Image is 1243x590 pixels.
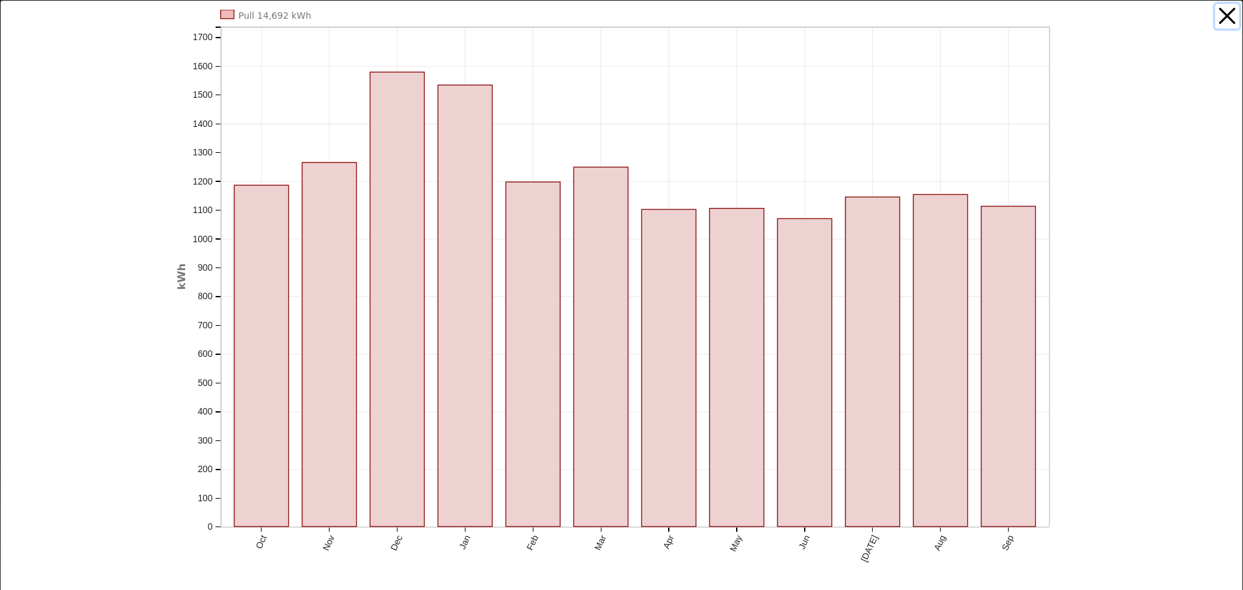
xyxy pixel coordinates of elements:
rect: onclick="" [845,197,900,527]
rect: onclick="" [234,185,289,527]
text: 1700 [193,32,213,42]
text: 500 [198,378,213,388]
text: 900 [198,263,213,273]
text: Pull 14,692 kWh [238,10,311,21]
text: 1600 [193,62,213,71]
text: 1300 [193,148,213,157]
text: 0 [208,522,213,532]
rect: onclick="" [506,182,560,527]
text: May [728,534,745,553]
text: 300 [198,436,213,446]
text: 200 [198,464,213,474]
rect: onclick="" [913,194,968,527]
text: Oct [254,534,269,550]
text: 1400 [193,119,213,129]
rect: onclick="" [302,163,357,527]
text: Mar [593,534,609,552]
text: Sep [1000,534,1016,552]
text: kWh [175,264,188,290]
text: 100 [198,494,213,503]
text: 1500 [193,90,213,100]
rect: onclick="" [778,219,832,527]
text: 800 [198,291,213,301]
text: Jan [458,534,473,550]
text: Aug [932,534,948,552]
rect: onclick="" [642,209,696,527]
text: Jun [797,534,812,550]
text: 1100 [193,205,213,215]
text: 1000 [193,234,213,244]
text: Feb [525,534,541,552]
rect: onclick="" [370,72,425,527]
text: Apr [662,534,677,550]
rect: onclick="" [438,85,493,527]
rect: onclick="" [574,167,628,527]
text: 400 [198,407,213,416]
text: 700 [198,321,213,330]
rect: onclick="" [710,209,764,527]
text: 600 [198,349,213,359]
rect: onclick="" [981,206,1035,526]
text: Nov [321,534,337,552]
text: [DATE] [859,534,880,563]
text: Dec [389,534,405,552]
text: 1200 [193,177,213,187]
